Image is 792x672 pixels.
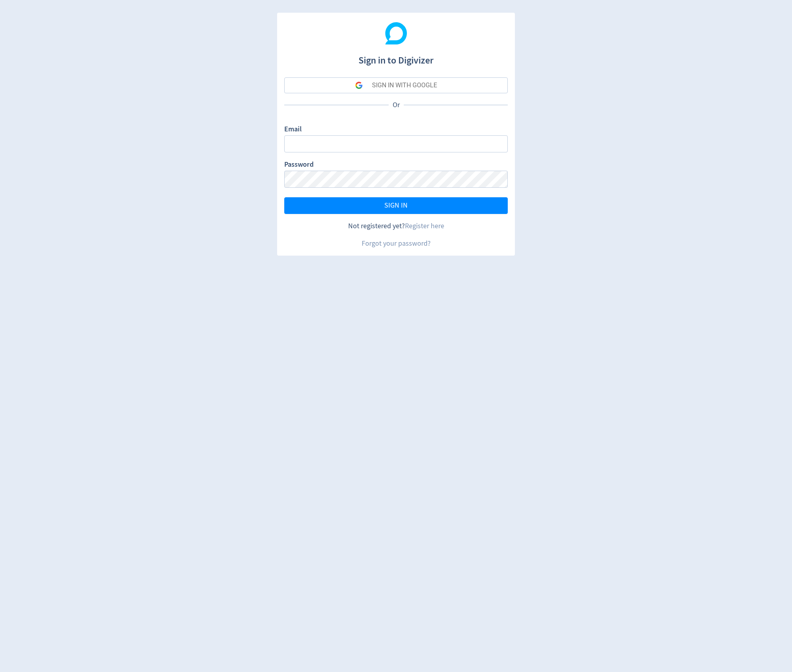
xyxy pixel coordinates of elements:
[372,77,437,93] div: SIGN IN WITH GOOGLE
[405,221,444,231] a: Register here
[384,202,408,209] span: SIGN IN
[362,239,431,248] a: Forgot your password?
[284,160,314,171] label: Password
[284,221,508,231] div: Not registered yet?
[284,124,302,135] label: Email
[284,77,508,93] button: SIGN IN WITH GOOGLE
[385,22,407,44] img: Digivizer Logo
[284,47,508,67] h1: Sign in to Digivizer
[389,100,404,110] p: Or
[284,197,508,214] button: SIGN IN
